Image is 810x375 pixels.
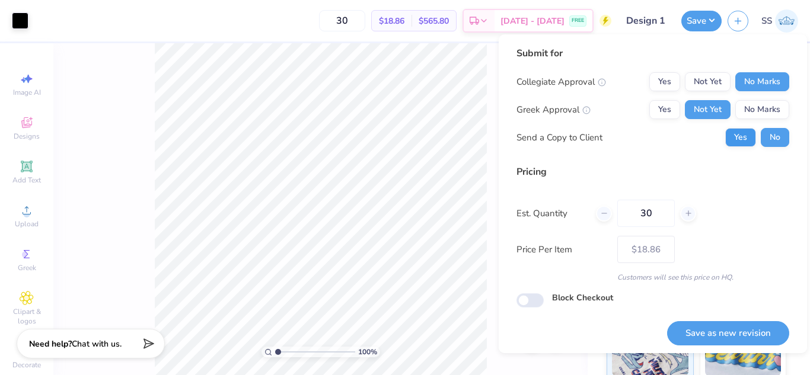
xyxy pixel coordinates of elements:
img: Sakshi Solanki [775,9,798,33]
span: 100 % [358,347,377,357]
div: Send a Copy to Client [516,131,602,145]
button: No [761,128,789,147]
div: Submit for [516,46,789,60]
span: [DATE] - [DATE] [500,15,565,27]
input: Untitled Design [617,9,675,33]
span: Decorate [12,360,41,370]
input: – – [617,200,675,227]
span: FREE [572,17,584,25]
div: Pricing [516,165,789,179]
span: Chat with us. [72,338,122,350]
div: Customers will see this price on HQ. [516,272,789,283]
span: Clipart & logos [6,307,47,326]
label: Block Checkout [552,291,613,304]
button: Not Yet [685,100,731,119]
label: Est. Quantity [516,207,587,220]
span: Upload [15,219,39,229]
button: Yes [725,128,756,147]
div: Greek Approval [516,103,591,117]
span: Designs [14,132,40,141]
button: Yes [649,100,680,119]
button: Save as new revision [667,321,789,345]
div: Collegiate Approval [516,75,606,89]
span: Image AI [13,88,41,97]
button: No Marks [735,100,789,119]
input: – – [319,10,365,31]
span: $565.80 [419,15,449,27]
span: Greek [18,263,36,273]
button: Save [681,11,722,31]
strong: Need help? [29,338,72,350]
span: SS [761,14,772,28]
span: Add Text [12,175,41,185]
label: Price Per Item [516,243,608,257]
button: Yes [649,72,680,91]
a: SS [761,9,798,33]
button: No Marks [735,72,789,91]
span: $18.86 [379,15,404,27]
button: Not Yet [685,72,731,91]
